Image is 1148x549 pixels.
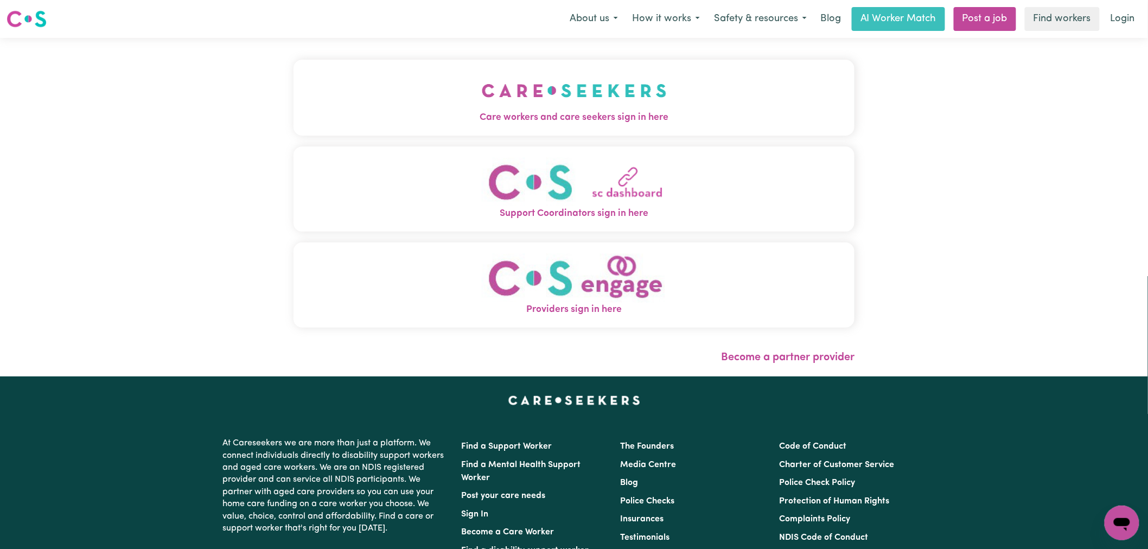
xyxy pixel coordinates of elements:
[620,442,674,451] a: The Founders
[620,533,669,542] a: Testimonials
[294,60,854,136] button: Care workers and care seekers sign in here
[625,8,707,30] button: How it works
[780,515,851,524] a: Complaints Policy
[721,352,854,363] a: Become a partner provider
[780,533,869,542] a: NDIS Code of Conduct
[1025,7,1100,31] a: Find workers
[294,303,854,317] span: Providers sign in here
[780,478,856,487] a: Police Check Policy
[461,461,581,482] a: Find a Mental Health Support Worker
[1104,7,1141,31] a: Login
[7,7,47,31] a: Careseekers logo
[707,8,814,30] button: Safety & resources
[954,7,1016,31] a: Post a job
[780,461,895,469] a: Charter of Customer Service
[780,442,847,451] a: Code of Conduct
[461,528,554,537] a: Become a Care Worker
[780,497,890,506] a: Protection of Human Rights
[294,207,854,221] span: Support Coordinators sign in here
[7,9,47,29] img: Careseekers logo
[294,242,854,328] button: Providers sign in here
[620,515,664,524] a: Insurances
[461,510,488,519] a: Sign In
[852,7,945,31] a: AI Worker Match
[620,461,676,469] a: Media Centre
[563,8,625,30] button: About us
[461,442,552,451] a: Find a Support Worker
[1105,506,1139,540] iframe: Button to launch messaging window
[222,433,448,539] p: At Careseekers we are more than just a platform. We connect individuals directly to disability su...
[620,478,638,487] a: Blog
[461,491,545,500] a: Post your care needs
[814,7,847,31] a: Blog
[508,396,640,405] a: Careseekers home page
[294,111,854,125] span: Care workers and care seekers sign in here
[294,146,854,232] button: Support Coordinators sign in here
[620,497,674,506] a: Police Checks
